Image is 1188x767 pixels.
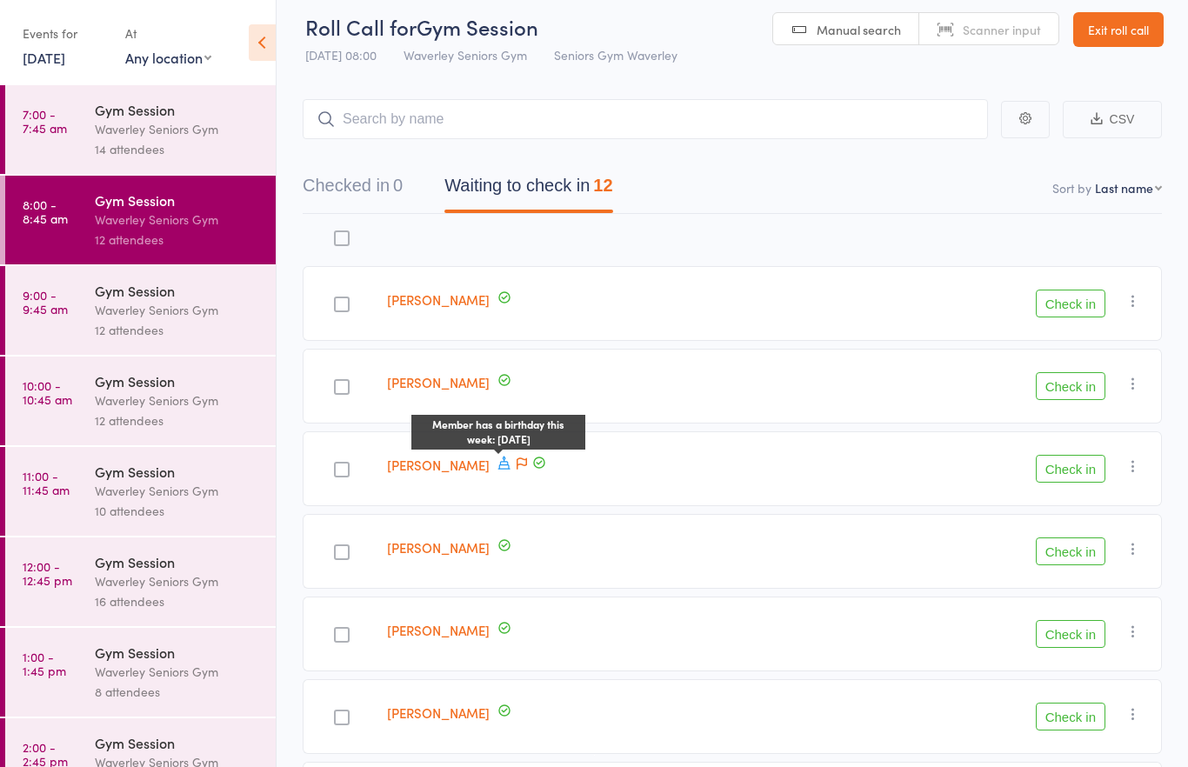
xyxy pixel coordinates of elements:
a: 12:00 -12:45 pmGym SessionWaverley Seniors Gym16 attendees [5,537,276,626]
button: Check in [1036,290,1105,317]
input: Search by name [303,99,988,139]
div: Gym Session [95,100,261,119]
a: [PERSON_NAME] [387,456,490,474]
div: Waverley Seniors Gym [95,300,261,320]
div: Waverley Seniors Gym [95,119,261,139]
time: 7:00 - 7:45 am [23,107,67,135]
div: At [125,19,211,48]
span: Scanner input [963,21,1041,38]
a: [PERSON_NAME] [387,621,490,639]
span: Roll Call for [305,12,417,41]
div: 16 attendees [95,591,261,611]
a: 11:00 -11:45 amGym SessionWaverley Seniors Gym10 attendees [5,447,276,536]
button: Check in [1036,620,1105,648]
button: Check in [1036,372,1105,400]
div: Waverley Seniors Gym [95,210,261,230]
div: 10 attendees [95,501,261,521]
button: Check in [1036,703,1105,730]
time: 12:00 - 12:45 pm [23,559,72,587]
div: Waverley Seniors Gym [95,481,261,501]
div: 0 [393,176,403,195]
time: 10:00 - 10:45 am [23,378,72,406]
div: Gym Session [95,733,261,752]
div: 12 [593,176,612,195]
div: 12 attendees [95,230,261,250]
div: Last name [1095,179,1153,197]
button: Waiting to check in12 [444,167,612,213]
span: Gym Session [417,12,538,41]
a: 9:00 -9:45 amGym SessionWaverley Seniors Gym12 attendees [5,266,276,355]
a: 7:00 -7:45 amGym SessionWaverley Seniors Gym14 attendees [5,85,276,174]
a: [PERSON_NAME] [387,704,490,722]
label: Sort by [1052,179,1091,197]
a: [PERSON_NAME] [387,290,490,309]
div: Any location [125,48,211,67]
span: Seniors Gym Waverley [554,46,677,63]
div: Gym Session [95,462,261,481]
div: Gym Session [95,643,261,662]
div: 8 attendees [95,682,261,702]
div: Events for [23,19,108,48]
div: Gym Session [95,281,261,300]
div: Waverley Seniors Gym [95,390,261,410]
span: Manual search [817,21,901,38]
a: 1:00 -1:45 pmGym SessionWaverley Seniors Gym8 attendees [5,628,276,717]
div: 12 attendees [95,320,261,340]
a: [PERSON_NAME] [387,373,490,391]
time: 1:00 - 1:45 pm [23,650,66,677]
time: 8:00 - 8:45 am [23,197,68,225]
button: Check in [1036,537,1105,565]
span: Waverley Seniors Gym [404,46,527,63]
a: 8:00 -8:45 amGym SessionWaverley Seniors Gym12 attendees [5,176,276,264]
span: [DATE] 08:00 [305,46,377,63]
a: Exit roll call [1073,12,1164,47]
button: CSV [1063,101,1162,138]
div: 14 attendees [95,139,261,159]
div: Gym Session [95,552,261,571]
time: 9:00 - 9:45 am [23,288,68,316]
a: [DATE] [23,48,65,67]
div: Gym Session [95,371,261,390]
time: 11:00 - 11:45 am [23,469,70,497]
button: Checked in0 [303,167,403,213]
div: Waverley Seniors Gym [95,662,261,682]
button: Check in [1036,455,1105,483]
div: 12 attendees [95,410,261,430]
div: Waverley Seniors Gym [95,571,261,591]
a: [PERSON_NAME] [387,538,490,557]
a: 10:00 -10:45 amGym SessionWaverley Seniors Gym12 attendees [5,357,276,445]
div: Gym Session [95,190,261,210]
div: Member has a birthday this week: [DATE] [411,415,585,450]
